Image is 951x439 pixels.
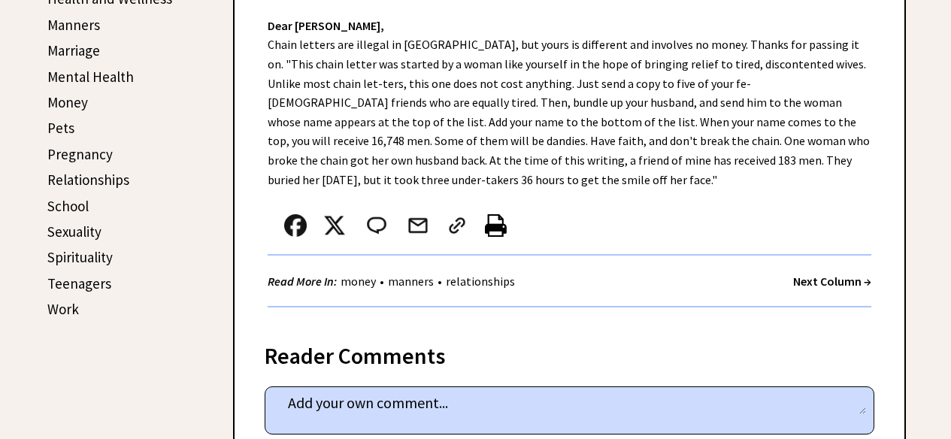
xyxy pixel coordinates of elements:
[47,145,113,163] a: Pregnancy
[47,171,129,189] a: Relationships
[47,248,113,266] a: Spirituality
[47,68,134,86] a: Mental Health
[265,340,874,364] div: Reader Comments
[407,214,429,237] img: mail.png
[47,93,88,111] a: Money
[268,18,384,33] strong: Dear [PERSON_NAME],
[268,274,337,289] strong: Read More In:
[47,197,89,215] a: School
[268,272,519,291] div: • •
[384,274,438,289] a: manners
[485,214,507,237] img: printer%20icon.png
[284,214,307,237] img: facebook.png
[793,274,871,289] a: Next Column →
[47,41,100,59] a: Marriage
[47,274,111,292] a: Teenagers
[323,214,346,237] img: x_small.png
[47,223,101,241] a: Sexuality
[364,214,389,237] img: message_round%202.png
[442,274,519,289] a: relationships
[47,300,79,318] a: Work
[47,119,74,137] a: Pets
[47,16,100,34] a: Manners
[446,214,468,237] img: link_02.png
[337,274,380,289] a: money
